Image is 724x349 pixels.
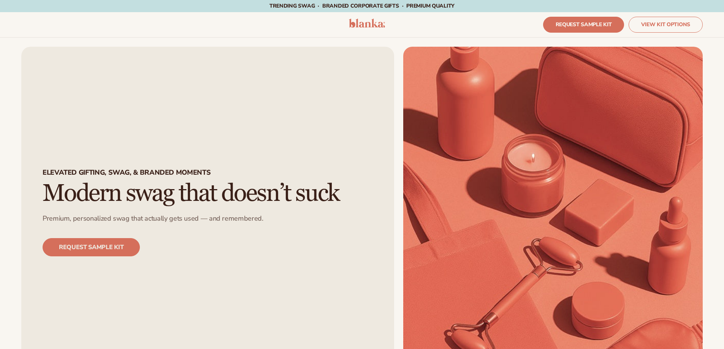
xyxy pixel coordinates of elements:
a: VIEW KIT OPTIONS [629,17,703,33]
a: logo [349,19,385,31]
p: Elevated Gifting, swag, & branded moments [43,168,211,181]
h2: Modern swag that doesn’t suck [43,181,339,206]
a: REQUEST SAMPLE KIT [43,238,140,256]
p: Premium, personalized swag that actually gets used — and remembered. [43,214,263,223]
a: REQUEST SAMPLE KIT [543,17,624,33]
img: logo [349,19,385,28]
span: TRENDING SWAG · BRANDED CORPORATE GIFTS · PREMIUM QUALITY [269,2,455,9]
